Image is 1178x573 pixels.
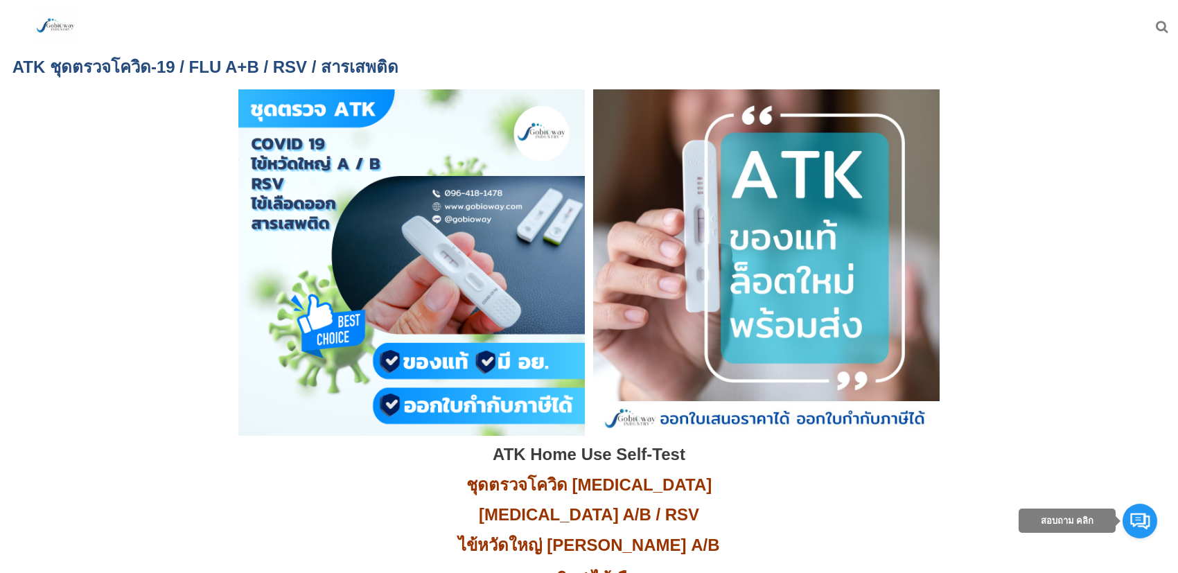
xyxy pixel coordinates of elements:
[493,445,685,464] span: ATK Home Use Self-Test
[12,58,398,76] span: ATK ชุดตรวจโควิด-19 / FLU A+B / RSV / สารเสพติด
[238,89,585,436] img: ชุดตรวจ ATK โควิด COVID-19 ไข้หวัดใหญ่ สายพันธ์ A/B FLU A+B RSV สารเสพติด ไข้เลือดออก ไวรัสทางเดิ...
[458,536,719,554] span: ไข้หวัดใหญ่ [PERSON_NAME] A/B
[593,89,940,436] img: ชุดตรวจ ATK โควิด COVID-19 ไข้หวัดใหญ่ สายพันธ์ A/B FLU A+B RSV สารเสพติด ไข้เลือดออก ไวรัสทางเดิ...
[35,6,76,47] img: large-1644130236041.jpg
[466,475,712,494] span: ชุดตรวจโควิด [MEDICAL_DATA]
[479,505,699,524] span: [MEDICAL_DATA] A/B / RSV
[1041,515,1094,526] span: สอบถาม คลิก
